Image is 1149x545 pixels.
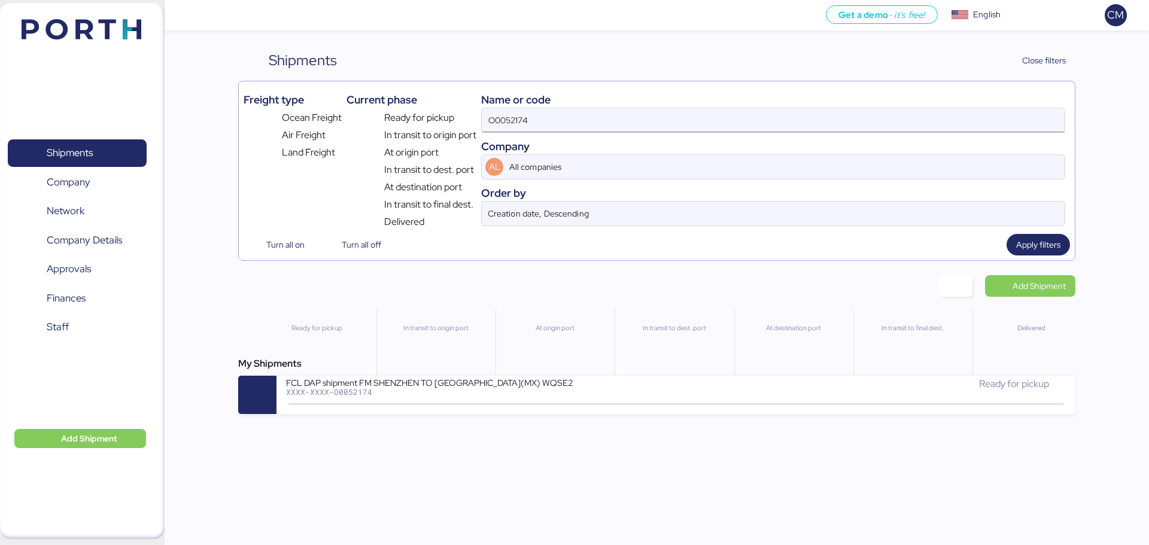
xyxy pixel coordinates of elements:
[985,275,1075,297] a: Add Shipment
[1107,7,1124,23] span: CM
[342,238,381,252] span: Turn all off
[973,8,1001,21] div: English
[172,5,192,26] button: Menu
[346,92,476,108] div: Current phase
[282,111,342,125] span: Ocean Freight
[481,138,1065,154] div: Company
[47,202,84,220] span: Network
[47,260,91,278] span: Approvals
[8,168,147,196] a: Company
[8,284,147,312] a: Finances
[8,313,147,341] a: Staff
[286,377,573,387] div: FCL DAP shipment FM SHENZHEN TO [GEOGRAPHIC_DATA](MX) WQSE2508X53
[384,197,473,212] span: In transit to final dest.
[859,323,967,333] div: In transit to final dest.
[47,173,90,191] span: Company
[979,377,1049,390] span: Ready for pickup
[620,323,728,333] div: In transit to dest. port
[238,357,1075,371] div: My Shipments
[1007,234,1070,255] button: Apply filters
[8,139,147,167] a: Shipments
[978,323,1086,333] div: Delivered
[507,155,1031,179] input: AL
[1013,279,1066,293] span: Add Shipment
[47,290,86,307] span: Finances
[266,238,305,252] span: Turn all on
[8,226,147,254] a: Company Details
[489,160,500,173] span: AL
[1022,53,1066,68] span: Close filters
[286,388,573,396] div: XXXX-XXXX-O0052174
[14,429,146,448] button: Add Shipment
[244,234,314,255] button: Turn all on
[47,144,93,162] span: Shipments
[384,111,454,125] span: Ready for pickup
[740,323,848,333] div: At destination port
[1016,238,1060,252] span: Apply filters
[262,323,371,333] div: Ready for pickup
[481,92,1065,108] div: Name or code
[384,163,474,177] span: In transit to dest. port
[384,128,476,142] span: In transit to origin port
[8,255,147,283] a: Approvals
[481,185,1065,201] div: Order by
[8,197,147,225] a: Network
[382,323,490,333] div: In transit to origin port
[269,50,337,71] div: Shipments
[282,145,335,160] span: Land Freight
[998,50,1075,71] button: Close filters
[319,234,391,255] button: Turn all off
[47,232,122,249] span: Company Details
[501,323,609,333] div: At origin port
[244,92,341,108] div: Freight type
[384,145,439,160] span: At origin port
[61,431,117,446] span: Add Shipment
[384,215,424,229] span: Delivered
[47,318,69,336] span: Staff
[282,128,326,142] span: Air Freight
[384,180,462,194] span: At destination port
